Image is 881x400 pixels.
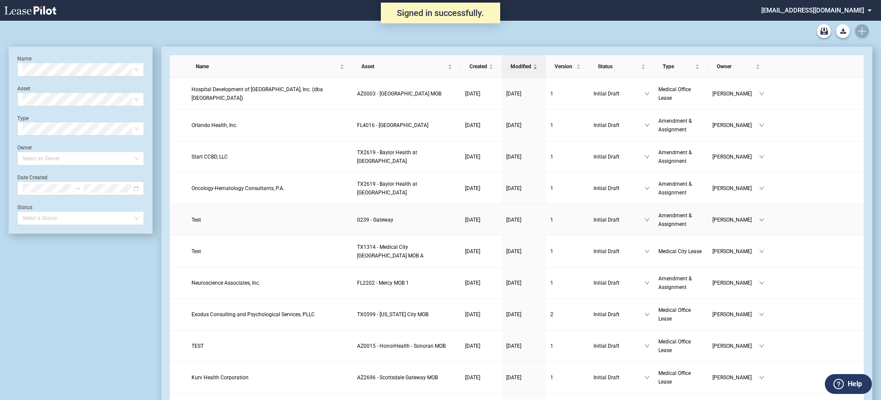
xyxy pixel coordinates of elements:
span: down [759,249,764,254]
a: [DATE] [465,279,498,287]
a: Oncology-Hematology Consultants, P.A. [192,184,348,193]
span: [DATE] [465,280,480,286]
a: Medical Office Lease [658,306,704,323]
span: [PERSON_NAME] [712,89,759,98]
span: down [645,249,650,254]
span: [DATE] [506,280,521,286]
a: TX0599 - [US_STATE] City MOB [357,310,456,319]
span: down [645,343,650,349]
span: AZ0015 - HonorHealth - Sonoran MOB [357,343,446,349]
a: AZ2696 - Scottsdale Gateway MOB [357,373,456,382]
a: AZ0015 - HonorHealth - Sonoran MOB [357,342,456,350]
span: Initial Draft [594,89,645,98]
span: [DATE] [506,185,521,191]
a: [DATE] [506,184,542,193]
span: Test [192,217,201,223]
span: down [759,375,764,380]
th: Asset [353,55,461,78]
span: Status [598,62,639,71]
th: Created [461,55,502,78]
span: Initial Draft [594,247,645,256]
a: [DATE] [506,342,542,350]
a: [DATE] [506,89,542,98]
span: 1 [550,375,553,381]
a: TX2619 - Baylor Health at [GEOGRAPHIC_DATA] [357,148,456,165]
span: [DATE] [465,343,480,349]
span: TX0599 - Texas City MOB [357,311,428,317]
a: [DATE] [465,310,498,319]
a: Exodus Consulting and Psychological Services, PLLC [192,310,348,319]
span: [DATE] [506,154,521,160]
span: [PERSON_NAME] [712,279,759,287]
span: down [645,280,650,286]
label: Status [17,204,32,210]
a: Medical City Lease [658,247,704,256]
a: [DATE] [506,216,542,224]
span: Oncology-Hematology Consultants, P.A. [192,185,284,191]
span: Medical Office Lease [658,370,691,385]
span: Amendment & Assignment [658,118,692,133]
span: [DATE] [465,154,480,160]
span: Amendment & Assignment [658,181,692,196]
th: Modified [502,55,546,78]
span: swap-right [74,185,80,191]
span: [PERSON_NAME] [712,342,759,350]
a: Amendment & Assignment [658,148,704,165]
a: [DATE] [465,247,498,256]
a: TEST [192,342,348,350]
span: [DATE] [506,311,521,317]
span: down [759,186,764,191]
span: TX1314 - Medical City Dallas MOB A [357,244,424,259]
span: 0239 - Gateway [357,217,393,223]
a: [DATE] [506,279,542,287]
a: AZ0003 - [GEOGRAPHIC_DATA] MOB [357,89,456,98]
span: Exodus Consulting and Psychological Services, PLLC [192,311,315,317]
a: Amendment & Assignment [658,180,704,197]
span: AZ0003 - Palm Valley MOB [357,91,441,97]
span: [PERSON_NAME] [712,216,759,224]
a: Kurv Health Corporation [192,373,348,382]
span: Initial Draft [594,184,645,193]
span: down [759,312,764,317]
a: FL2202 - Mercy MOB 1 [357,279,456,287]
span: Initial Draft [594,310,645,319]
span: 1 [550,185,553,191]
span: [DATE] [465,185,480,191]
a: 1 [550,247,585,256]
span: Amendment & Assignment [658,213,692,227]
a: [DATE] [465,89,498,98]
span: FL4016 - Bayfront Medical Plaza [357,122,428,128]
a: 1 [550,373,585,382]
th: Owner [708,55,769,78]
span: 1 [550,343,553,349]
span: Start CCBD, LLC [192,154,228,160]
a: Medical Office Lease [658,369,704,386]
a: TX2619 - Baylor Health at [GEOGRAPHIC_DATA] [357,180,456,197]
a: Amendment & Assignment [658,211,704,229]
span: TX2619 - Baylor Health at Magnolia [357,181,417,196]
a: [DATE] [465,216,498,224]
a: 2 [550,310,585,319]
label: Name [17,56,32,62]
span: 1 [550,217,553,223]
span: [PERSON_NAME] [712,184,759,193]
span: AZ2696 - Scottsdale Gateway MOB [357,375,438,381]
span: down [759,154,764,159]
a: [DATE] [465,373,498,382]
span: [DATE] [465,311,480,317]
span: Medical City Lease [658,248,702,254]
span: 2 [550,311,553,317]
th: Type [654,55,708,78]
span: down [645,312,650,317]
button: Download Blank Form [836,24,850,38]
span: [DATE] [506,375,521,381]
a: Hospital Development of [GEOGRAPHIC_DATA], Inc. (dba [GEOGRAPHIC_DATA]) [192,85,348,102]
span: to [74,185,80,191]
span: Owner [717,62,754,71]
span: Version [555,62,575,71]
a: 1 [550,342,585,350]
span: Amendment & Assignment [658,276,692,290]
a: FL4016 - [GEOGRAPHIC_DATA] [357,121,456,130]
label: Owner [17,145,32,151]
a: [DATE] [506,373,542,382]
